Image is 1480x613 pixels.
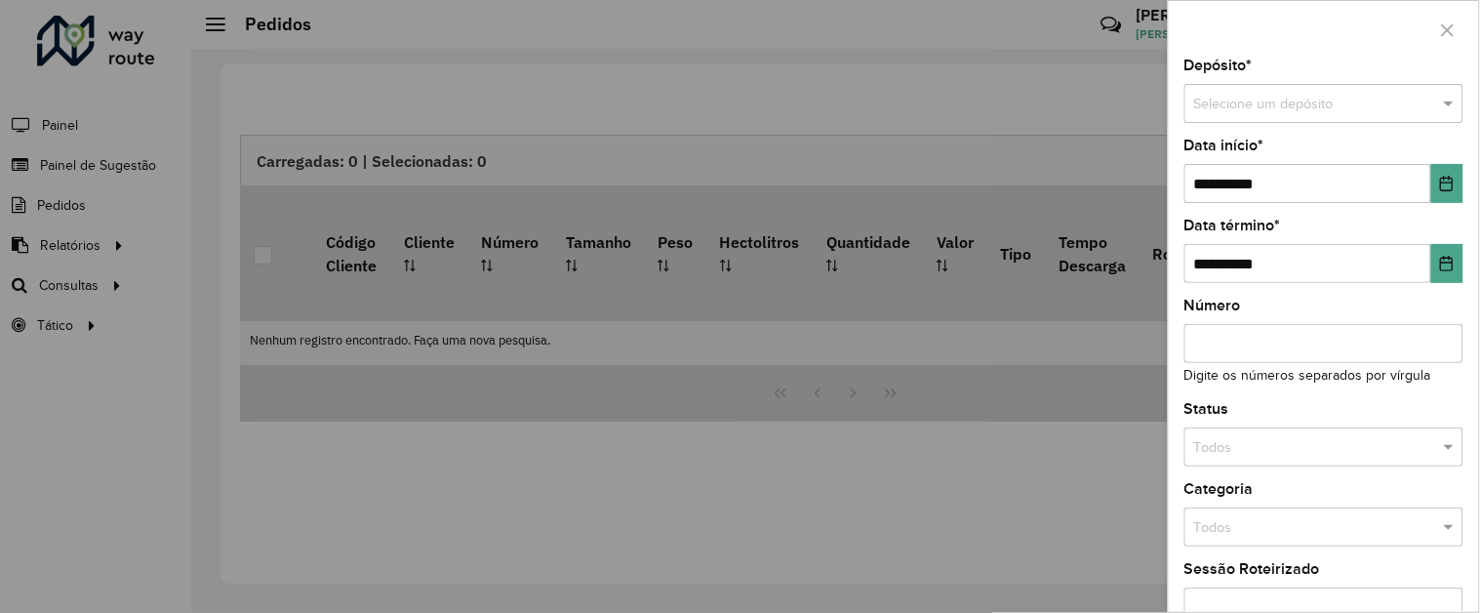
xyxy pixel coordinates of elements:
[1184,214,1281,237] label: Data término
[1184,557,1320,581] label: Sessão Roteirizado
[1431,244,1463,283] button: Choose Date
[1184,477,1254,501] label: Categoria
[1184,397,1229,421] label: Status
[1184,368,1431,383] small: Digite os números separados por vírgula
[1184,134,1264,157] label: Data início
[1184,54,1253,77] label: Depósito
[1184,294,1241,317] label: Número
[1431,164,1463,203] button: Choose Date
